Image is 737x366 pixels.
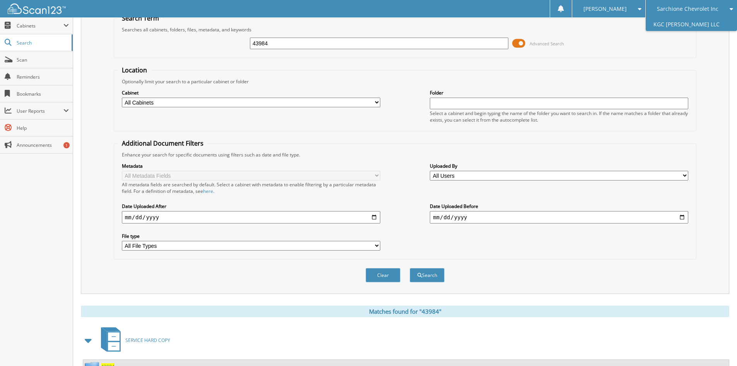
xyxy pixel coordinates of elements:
button: Search [410,268,445,282]
div: Enhance your search for specific documents using filters such as date and file type. [118,151,692,158]
div: Matches found for "43984" [81,306,729,317]
img: scan123-logo-white.svg [8,3,66,14]
span: User Reports [17,108,63,114]
span: SERVICE HARD COPY [125,337,170,344]
span: Help [17,125,69,131]
span: Sarchione Chevrolet Inc [657,7,718,11]
label: Cabinet [122,89,380,96]
span: Announcements [17,142,69,148]
legend: Additional Document Filters [118,139,207,148]
div: Searches all cabinets, folders, files, metadata, and keywords [118,26,692,33]
span: Scan [17,57,69,63]
span: Advanced Search [530,41,564,46]
div: Optionally limit your search to a particular cabinet or folder [118,78,692,85]
span: Bookmarks [17,91,69,97]
legend: Location [118,66,151,74]
a: SERVICE HARD COPY [96,325,170,356]
input: end [430,211,688,223]
a: KGC [PERSON_NAME] LLC [646,17,737,31]
label: Date Uploaded Before [430,203,688,210]
label: Metadata [122,163,380,169]
div: 1 [63,142,70,148]
label: File type [122,233,380,239]
span: Search [17,40,68,46]
div: Select a cabinet and begin typing the name of the folder you want to search in. If the name match... [430,110,688,123]
legend: Search Term [118,14,163,22]
button: Clear [366,268,400,282]
span: Cabinets [17,22,63,29]
span: Reminders [17,74,69,80]
div: All metadata fields are searched by default. Select a cabinet with metadata to enable filtering b... [122,181,380,194]
a: here [203,188,213,194]
label: Date Uploaded After [122,203,380,210]
label: Folder [430,89,688,96]
input: start [122,211,380,223]
span: [PERSON_NAME] [583,7,627,11]
label: Uploaded By [430,163,688,169]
